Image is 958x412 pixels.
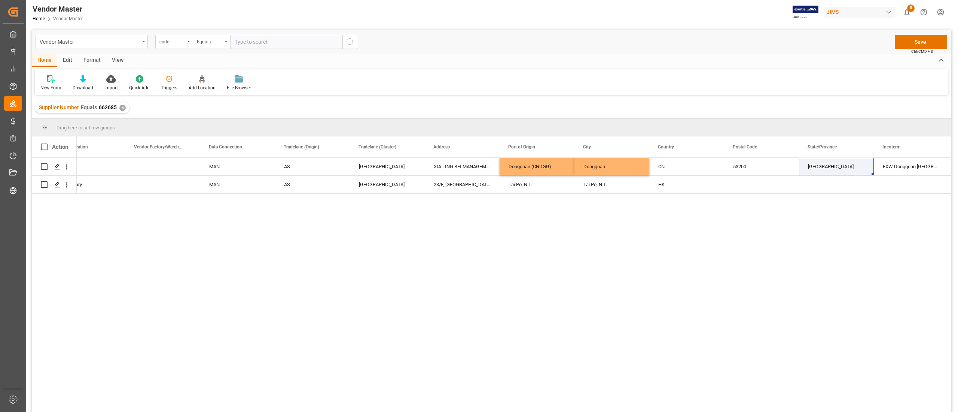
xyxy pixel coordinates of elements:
div: File Browser [227,84,251,91]
div: Add Location [189,84,216,91]
div: 23/F, [GEOGRAPHIC_DATA] [425,176,500,193]
span: Drag here to set row groups [57,125,115,130]
div: AS [284,176,341,193]
input: Type to search [230,35,342,49]
div: Download [73,84,93,91]
div: 53200 [724,158,799,175]
div: Secondary [60,176,116,193]
div: MAN [209,158,266,175]
div: ✕ [119,105,126,111]
div: Equals [197,37,222,45]
div: Press SPACE to select this row. [32,176,77,194]
span: Port of Origin [508,144,535,150]
div: Dongguan [574,158,649,175]
span: Tradelane (Cluster) [359,144,396,150]
div: [GEOGRAPHIC_DATA] [359,176,416,193]
span: Address [433,144,450,150]
button: open menu [36,35,148,49]
span: 662685 [99,104,117,110]
span: Supplier Number [39,104,79,110]
span: Postal Code [733,144,757,150]
div: Vendor Master [40,37,140,46]
div: HK [658,176,715,193]
button: open menu [155,35,193,49]
div: Press SPACE to select this row. [32,158,77,176]
img: Exertis%20JAM%20-%20Email%20Logo.jpg_1722504956.jpg [793,6,818,19]
button: JIMS [824,5,898,19]
div: New Form [40,84,61,91]
div: Action [52,144,68,150]
div: Quick Add [129,84,150,91]
span: 5 [907,4,915,12]
button: show 5 new notifications [898,4,915,21]
span: Equals [81,104,97,110]
div: Tai Po, N.T. [574,176,649,193]
span: Country [658,144,674,150]
div: JIMS [824,7,896,18]
div: EXW Dongguan [GEOGRAPHIC_DATA] CN [874,158,949,175]
div: View [106,54,129,67]
div: Import [104,84,118,91]
div: Tai Po, N.T. [500,176,574,193]
span: Data Connection [209,144,242,150]
div: Vendor Master [33,3,83,15]
span: Vendor Factory/Warehouse name [134,144,184,150]
span: City [583,144,591,150]
button: search button [342,35,358,49]
div: code [159,37,185,45]
span: Incoterm [882,144,900,150]
div: CN [658,158,715,175]
div: Main [60,158,116,175]
div: Home [32,54,57,67]
div: [GEOGRAPHIC_DATA] [359,158,416,175]
div: AS [284,158,341,175]
a: Home [33,16,45,21]
div: MAN [209,176,266,193]
div: Format [78,54,106,67]
div: XIA LING BEI MANAGEMENT ZONE, [GEOGRAPHIC_DATA], [GEOGRAPHIC_DATA] [425,158,500,175]
button: Save [895,35,947,49]
span: Tradelane (Origin) [284,144,319,150]
div: Dongguan (CNDGG) [500,158,574,175]
button: Help Center [915,4,932,21]
div: Triggers [161,84,177,91]
div: Edit [57,54,78,67]
span: Ctrl/CMD + S [911,49,933,54]
div: [GEOGRAPHIC_DATA] [799,158,874,175]
span: State/Province [808,144,837,150]
button: open menu [193,35,230,49]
